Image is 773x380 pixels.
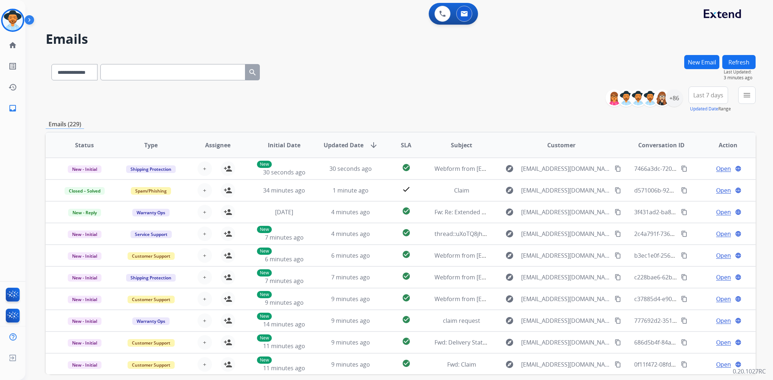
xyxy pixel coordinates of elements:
[634,317,744,325] span: 777692d2-351d-4aff-9538-8ea939395ec2
[265,233,304,241] span: 7 minutes ago
[615,209,621,215] mat-icon: content_copy
[735,317,741,324] mat-icon: language
[634,186,741,194] span: d571006b-92e6-4abc-900f-0ec90dcf2cf4
[402,272,411,280] mat-icon: check_circle
[126,165,176,173] span: Shipping Protection
[435,295,599,303] span: Webform from [EMAIL_ADDRESS][DOMAIN_NAME] on [DATE]
[521,295,610,303] span: [EMAIL_ADDRESS][DOMAIN_NAME]
[521,186,610,195] span: [EMAIL_ADDRESS][DOMAIN_NAME]
[248,68,257,77] mat-icon: search
[132,209,170,216] span: Warranty Ops
[331,295,370,303] span: 9 minutes ago
[634,295,744,303] span: c37885d4-e90f-4a39-949d-8b4554fb2233
[331,338,370,346] span: 9 minutes ago
[402,294,411,302] mat-icon: check_circle
[615,361,621,368] mat-icon: content_copy
[451,141,472,149] span: Subject
[505,186,514,195] mat-icon: explore
[505,360,514,369] mat-icon: explore
[681,339,687,346] mat-icon: content_copy
[521,273,610,282] span: [EMAIL_ADDRESS][DOMAIN_NAME]
[634,252,743,259] span: b3ec1e0f-2566-458e-afae-e92612713208
[716,229,731,238] span: Open
[198,357,212,372] button: +
[46,32,756,46] h2: Emails
[716,164,731,173] span: Open
[257,356,272,364] p: New
[265,255,304,263] span: 6 minutes ago
[681,274,687,280] mat-icon: content_copy
[324,141,363,149] span: Updated Date
[402,359,411,368] mat-icon: check_circle
[198,227,212,241] button: +
[615,296,621,302] mat-icon: content_copy
[681,209,687,215] mat-icon: content_copy
[331,208,370,216] span: 4 minutes ago
[681,187,687,194] mat-icon: content_copy
[128,361,175,369] span: Customer Support
[689,132,756,158] th: Action
[505,295,514,303] mat-icon: explore
[716,360,731,369] span: Open
[634,230,743,238] span: 2c4a791f-736c-49a3-b4c3-606f494d3201
[634,165,746,173] span: 7466a3dc-7203-41d1-ad82-9183ced16c78
[257,313,272,320] p: New
[68,209,101,216] span: New - Reply
[615,187,621,194] mat-icon: content_copy
[257,226,272,233] p: New
[224,360,232,369] mat-icon: person_add
[203,164,206,173] span: +
[693,94,723,97] span: Last 7 days
[265,277,304,285] span: 7 minutes ago
[257,269,272,276] p: New
[224,273,232,282] mat-icon: person_add
[402,250,411,259] mat-icon: check_circle
[263,364,305,372] span: 11 minutes ago
[224,208,232,216] mat-icon: person_add
[68,231,101,238] span: New - Initial
[634,273,747,281] span: c228bae6-62b0-4206-be11-3081b1898073
[681,296,687,302] mat-icon: content_copy
[331,317,370,325] span: 9 minutes ago
[402,337,411,346] mat-icon: check_circle
[198,270,212,284] button: +
[198,335,212,350] button: +
[331,230,370,238] span: 4 minutes ago
[521,251,610,260] span: [EMAIL_ADDRESS][DOMAIN_NAME]
[634,338,745,346] span: 686d5b4f-84af-45ad-a7dd-bc5cd6dc6794
[131,187,171,195] span: Spam/Phishing
[224,164,232,173] mat-icon: person_add
[402,207,411,215] mat-icon: check_circle
[735,231,741,237] mat-icon: language
[126,274,176,282] span: Shipping Protection
[638,141,685,149] span: Conversation ID
[128,339,175,347] span: Customer Support
[203,295,206,303] span: +
[689,86,728,104] button: Last 7 days
[8,83,17,92] mat-icon: history
[198,161,212,176] button: +
[735,209,741,215] mat-icon: language
[681,361,687,368] mat-icon: content_copy
[690,106,731,112] span: Range
[615,317,621,324] mat-icon: content_copy
[68,165,101,173] span: New - Initial
[203,273,206,282] span: +
[547,141,575,149] span: Customer
[331,273,370,281] span: 7 minutes ago
[735,274,741,280] mat-icon: language
[257,291,272,298] p: New
[203,251,206,260] span: +
[68,317,101,325] span: New - Initial
[224,229,232,238] mat-icon: person_add
[690,106,718,112] button: Updated Date
[724,69,756,75] span: Last Updated:
[402,163,411,172] mat-icon: check_circle
[198,313,212,328] button: +
[722,55,756,69] button: Refresh
[716,251,731,260] span: Open
[68,361,101,369] span: New - Initial
[505,273,514,282] mat-icon: explore
[505,208,514,216] mat-icon: explore
[198,205,212,219] button: +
